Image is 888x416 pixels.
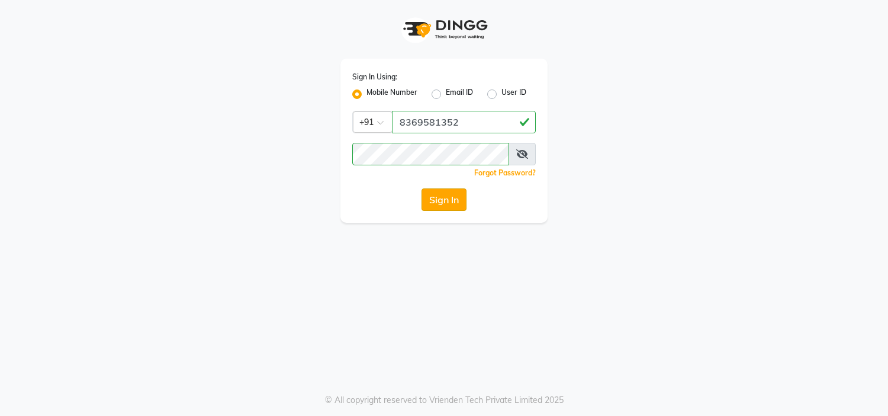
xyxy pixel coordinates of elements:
label: Email ID [446,87,473,101]
label: User ID [501,87,526,101]
img: logo1.svg [397,12,491,47]
label: Sign In Using: [352,72,397,82]
input: Username [352,143,509,165]
input: Username [392,111,536,133]
a: Forgot Password? [474,168,536,177]
button: Sign In [422,188,466,211]
label: Mobile Number [366,87,417,101]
